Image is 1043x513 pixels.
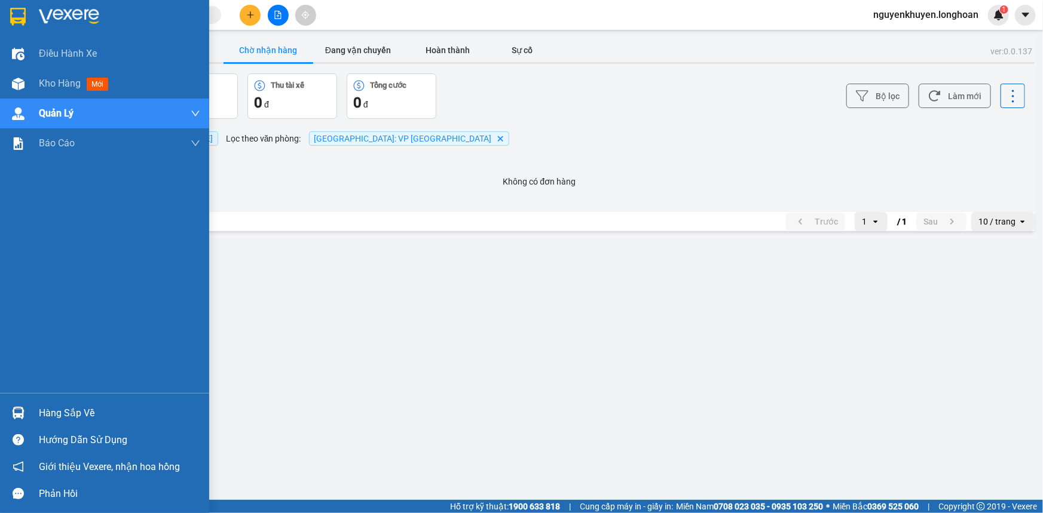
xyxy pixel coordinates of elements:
sup: 1 [1000,5,1008,14]
strong: 0708 023 035 - 0935 103 250 [714,502,823,511]
div: 10 / trang [978,216,1016,228]
span: down [191,139,200,148]
strong: 1900 633 818 [509,502,560,511]
div: Không có đơn hàng [44,163,1035,200]
span: 0 [254,94,262,111]
button: Tổng cước0 đ [347,73,436,119]
img: logo-vxr [10,8,26,26]
span: file-add [274,11,282,19]
svg: Delete [497,135,504,142]
div: đ [353,93,430,112]
button: Bộ lọc [846,84,909,108]
div: đ [254,93,331,112]
span: Kho hàng [39,78,81,89]
strong: BIÊN NHẬN VẬN CHUYỂN BẢO AN EXPRESS [10,17,183,45]
span: Quảng Ngãi: VP Trường Chinh, close by backspace [309,131,509,146]
button: Hoàn thành [403,38,493,62]
button: next page. current page 1 / 1 [916,213,966,231]
img: warehouse-icon [12,78,25,90]
button: aim [295,5,316,26]
strong: 0369 525 060 [867,502,919,511]
span: Quảng Ngãi: VP Trường Chinh [314,134,492,143]
button: caret-down [1015,5,1036,26]
div: Tổng cước [371,81,407,90]
img: warehouse-icon [12,407,25,419]
button: plus [240,5,261,26]
button: Thu tài xế0 đ [247,73,337,119]
span: 1 [1002,5,1006,14]
img: warehouse-icon [12,107,25,120]
button: previous page. current page 1 / 1 [786,213,845,231]
span: caret-down [1020,10,1031,20]
span: Cung cấp máy in - giấy in: [580,500,673,513]
span: plus [246,11,255,19]
button: Sự cố [493,38,552,62]
span: / 1 [897,214,907,229]
img: warehouse-icon [12,48,25,60]
span: message [13,488,24,499]
span: [PHONE_NUMBER] - [DOMAIN_NAME] [12,71,183,116]
div: Phản hồi [39,485,200,503]
svg: open [1018,217,1027,226]
svg: open [871,217,880,226]
button: file-add [268,5,289,26]
span: 0 [353,94,362,111]
span: mới [87,78,108,91]
button: Chờ nhận hàng [224,38,313,62]
span: down [191,109,200,118]
span: Lọc theo văn phòng : [226,132,301,145]
span: ⚪️ [826,504,830,509]
span: | [569,500,571,513]
span: copyright [977,502,985,511]
span: Quản Lý [39,106,74,121]
button: Đang vận chuyển [313,38,403,62]
img: solution-icon [12,137,25,150]
div: 1 [862,216,867,228]
input: Selected 10 / trang. [1017,216,1018,228]
div: Thu tài xế [271,81,305,90]
span: nguyenkhuyen.longhoan [864,7,988,22]
span: Miền Bắc [833,500,919,513]
button: Làm mới [919,84,991,108]
span: aim [301,11,310,19]
strong: (Công Ty TNHH Chuyển Phát Nhanh Bảo An - MST: 0109597835) [8,48,186,67]
img: icon-new-feature [993,10,1004,20]
span: Miền Nam [676,500,823,513]
span: Giới thiệu Vexere, nhận hoa hồng [39,459,180,474]
span: Điều hành xe [39,46,97,61]
div: Hàng sắp về [39,404,200,422]
span: question-circle [13,434,24,446]
span: Báo cáo [39,136,75,150]
span: notification [13,461,24,472]
span: Hỗ trợ kỹ thuật: [450,500,560,513]
span: | [928,500,929,513]
div: Hướng dẫn sử dụng [39,431,200,449]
